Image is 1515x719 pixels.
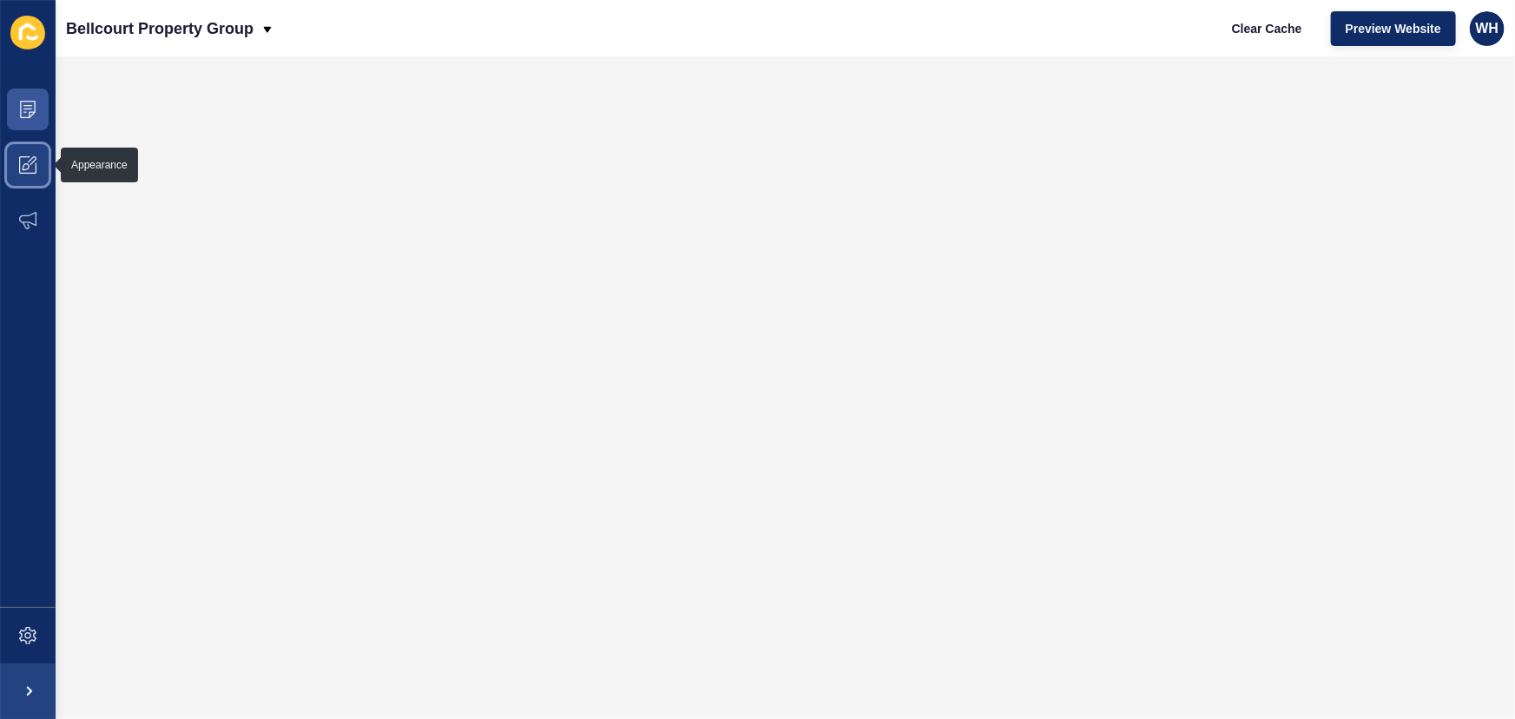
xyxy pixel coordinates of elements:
span: WH [1476,20,1499,37]
span: Preview Website [1346,20,1441,37]
span: Clear Cache [1232,20,1302,37]
p: Bellcourt Property Group [66,7,254,50]
button: Preview Website [1331,11,1456,46]
button: Clear Cache [1217,11,1317,46]
div: Appearance [71,158,128,172]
